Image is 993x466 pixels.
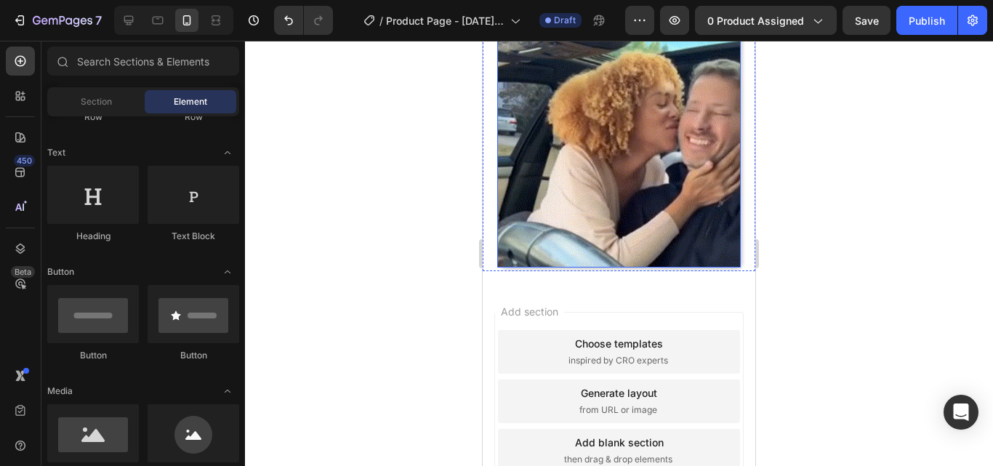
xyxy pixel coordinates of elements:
[92,295,180,310] div: Choose templates
[47,146,65,159] span: Text
[98,345,174,360] div: Generate layout
[695,6,837,35] button: 0 product assigned
[174,95,207,108] span: Element
[707,13,804,28] span: 0 product assigned
[95,12,102,29] p: 7
[81,412,190,425] span: then drag & drop elements
[554,14,576,27] span: Draft
[148,111,239,124] div: Row
[274,6,333,35] div: Undo/Redo
[843,6,891,35] button: Save
[47,349,139,362] div: Button
[896,6,957,35] button: Publish
[86,313,185,326] span: inspired by CRO experts
[855,15,879,27] span: Save
[216,379,239,403] span: Toggle open
[379,13,383,28] span: /
[47,385,73,398] span: Media
[12,263,81,278] span: Add section
[47,47,239,76] input: Search Sections & Elements
[944,395,978,430] div: Open Intercom Messenger
[47,265,74,278] span: Button
[47,111,139,124] div: Row
[47,230,139,243] div: Heading
[148,349,239,362] div: Button
[216,260,239,284] span: Toggle open
[148,230,239,243] div: Text Block
[386,13,504,28] span: Product Page - [DATE] 20:44:44
[92,394,181,409] div: Add blank section
[6,6,108,35] button: 7
[216,141,239,164] span: Toggle open
[97,363,174,376] span: from URL or image
[909,13,945,28] div: Publish
[14,155,35,166] div: 450
[483,41,755,466] iframe: Design area
[11,266,35,278] div: Beta
[81,95,112,108] span: Section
